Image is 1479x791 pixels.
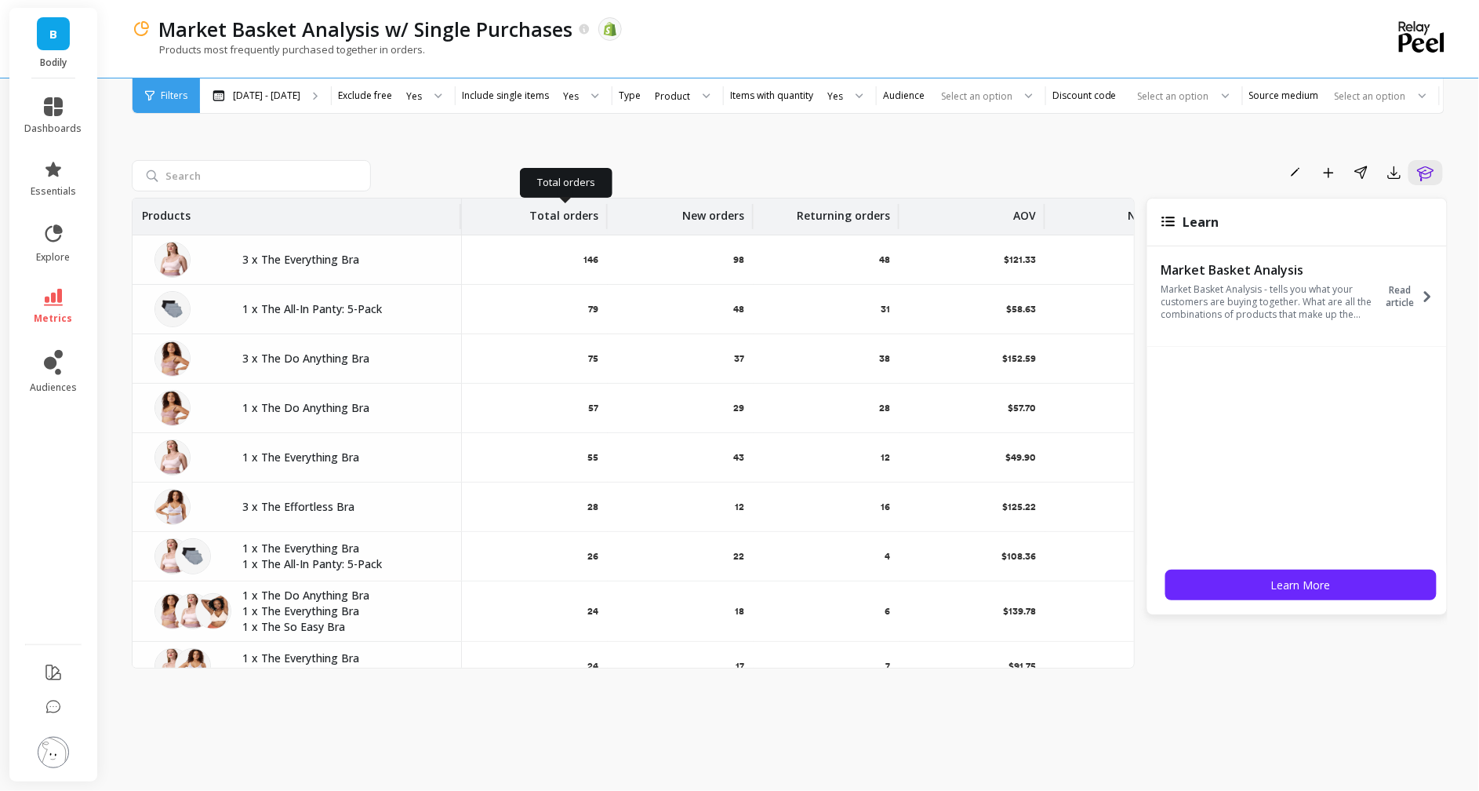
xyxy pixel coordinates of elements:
[733,253,744,266] p: 98
[603,22,617,36] img: api.shopify.svg
[132,20,151,38] img: header icon
[1008,660,1036,673] p: $91.75
[242,541,442,556] p: 1 x The Everything Bra
[587,660,598,673] p: 24
[885,550,890,563] p: 4
[1161,283,1377,321] p: Market Basket Analysis - tells you what your customers are buying together. What are all the comb...
[1005,451,1036,464] p: $49.90
[619,89,641,102] label: Type
[175,593,211,629] img: Bodily-everything-bra-best-clip-down-nursing-bra-maternity-bra-chic-Softest-nursing-bra-Most-Comf...
[1271,578,1331,592] span: Learn More
[49,25,57,43] span: B
[587,451,598,464] p: 55
[154,291,191,327] img: Bodily_3_packMulti-All-InPanty-PostpartumPanty-C-SectionPantybyBodily_Black-Slate-Slate-Plus-Size...
[175,538,211,574] img: Bodily_3_packMulti-All-InPanty-PostpartumPanty-C-SectionPantybyBodily_Black-Slate-Slate-Plus-Size...
[881,303,890,315] p: 31
[1002,501,1036,513] p: $125.22
[30,381,77,394] span: audiences
[154,242,191,278] img: Bodily-everything-bra-best-clip-down-nursing-bra-maternity-bra-chic-Softest-nursing-bra-Most-Comf...
[242,499,442,515] p: 3 x The Effortless Bra
[1004,253,1036,266] p: $121.33
[797,199,890,224] p: Returning orders
[406,89,422,104] div: Yes
[735,501,744,513] p: 12
[154,489,191,525] img: Bodily-effortless-bra-best-hands-free-pull-down-bra-nursing-bra-maternity-bra_chic_Softest-nursin...
[242,588,442,603] p: 1 x The Do Anything Bra
[1381,261,1443,333] button: Read article
[154,390,191,426] img: Bodily-Do-Anything-Bra-best-hands-free-pump-bra-nursing-bra-maternity-bra-chic-Dusk-rachel-detail...
[1013,199,1036,224] p: AOV
[132,42,425,56] p: Products most frequently purchased together in orders.
[529,199,598,224] p: Total orders
[733,451,744,464] p: 43
[1001,550,1036,563] p: $108.36
[38,737,69,768] img: profile picture
[1002,352,1036,365] p: $152.59
[583,253,598,266] p: 146
[733,550,744,563] p: 22
[735,605,744,618] p: 18
[35,312,73,325] span: metrics
[733,303,744,315] p: 48
[682,199,744,224] p: New orders
[563,89,579,104] div: Yes
[175,648,211,684] img: Bodily-effortless-bra-best-hands-free-pull-down-bra-nursing-bra-maternity-bra_chic_Softest-nursin...
[242,400,442,416] p: 1 x The Do Anything Bra
[655,89,690,104] div: Product
[233,89,300,102] p: [DATE] - [DATE]
[242,450,442,465] p: 1 x The Everything Bra
[154,341,191,377] img: Bodily-Do-Anything-Bra-best-hands-free-pump-bra-nursing-bra-maternity-bra-chic-Dusk-rachel-detail...
[195,593,231,629] img: 20221003_Bodily_Yanni-SoEasy-Shell-024-rev.jpg
[242,666,442,682] p: 1 x The Effortless Bra
[1006,303,1036,315] p: $58.63
[1128,199,1182,224] p: New sales
[827,89,843,104] div: Yes
[462,89,549,102] label: Include single items
[37,251,71,264] span: explore
[242,619,442,635] p: 1 x The So Easy Bra
[1165,570,1437,600] button: Learn More
[730,89,813,102] label: Items with quantity
[1381,284,1420,309] span: Read article
[242,556,442,572] p: 1 x The All-In Panty: 5-Pack
[879,253,890,266] p: 48
[881,451,890,464] p: 12
[1008,402,1036,414] p: $57.70
[879,352,890,365] p: 38
[132,160,371,191] input: Search
[242,603,442,619] p: 1 x The Everything Bra
[338,89,392,102] label: Exclude free
[158,16,572,42] p: Market Basket Analysis w/ Single Purchases
[242,351,442,366] p: 3 x The Do Anything Bra
[588,303,598,315] p: 79
[25,56,82,69] p: Bodily
[242,301,442,317] p: 1 x The All-In Panty: 5-Pack
[242,252,442,268] p: 3 x The Everything Bra
[879,402,890,414] p: 28
[1183,213,1219,231] span: Learn
[736,660,744,673] p: 17
[25,122,82,135] span: dashboards
[154,538,191,574] img: Bodily-everything-bra-best-clip-down-nursing-bra-maternity-bra-chic-Softest-nursing-bra-Most-Comf...
[31,185,76,198] span: essentials
[587,550,598,563] p: 26
[588,352,598,365] p: 75
[142,199,191,224] p: Products
[587,501,598,513] p: 28
[154,648,191,684] img: Bodily-everything-bra-best-clip-down-nursing-bra-maternity-bra-chic-Softest-nursing-bra-Most-Comf...
[734,352,744,365] p: 37
[154,439,191,476] img: Bodily-everything-bra-best-clip-down-nursing-bra-maternity-bra-chic-Softest-nursing-bra-Most-Comf...
[1003,605,1036,618] p: $139.78
[1161,262,1377,278] p: Market Basket Analysis
[242,651,442,666] p: 1 x The Everything Bra
[587,605,598,618] p: 24
[885,605,890,618] p: 6
[885,660,890,673] p: 7
[161,89,187,102] span: Filters
[881,501,890,513] p: 16
[733,402,744,414] p: 29
[588,402,598,414] p: 57
[154,593,191,629] img: Bodily-Do-Anything-Bra-best-hands-free-pump-bra-nursing-bra-maternity-bra-chic-Dusk-rachel-detail...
